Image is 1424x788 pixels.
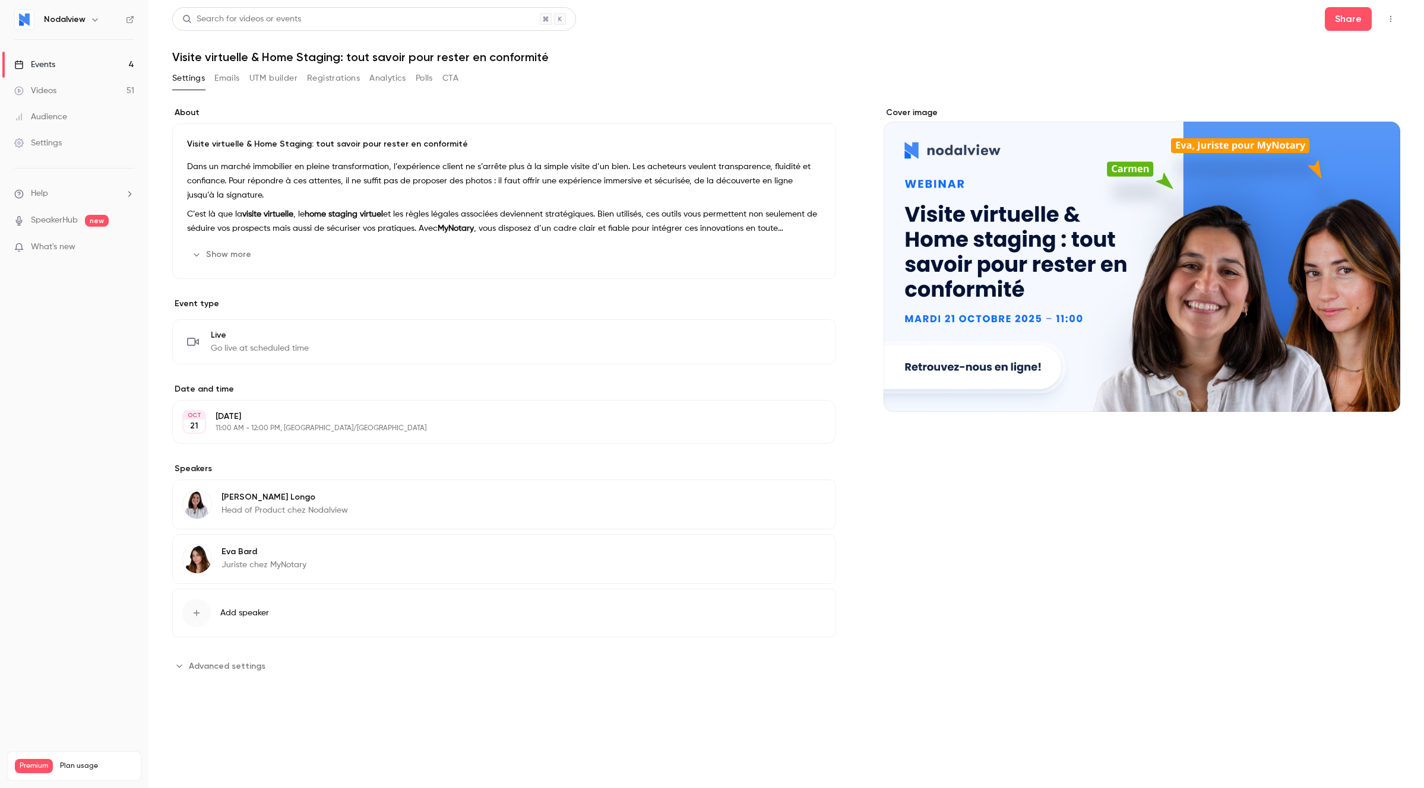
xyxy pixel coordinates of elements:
[416,69,433,88] button: Polls
[216,424,773,433] p: 11:00 AM - 12:00 PM, [GEOGRAPHIC_DATA]/[GEOGRAPHIC_DATA]
[14,188,134,200] li: help-dropdown-opener
[60,761,134,771] span: Plan usage
[187,138,821,150] p: Visite virtuelle & Home Staging: tout savoir pour rester en conformité
[187,245,258,264] button: Show more
[442,69,458,88] button: CTA
[211,342,309,354] span: Go live at scheduled time
[221,546,306,558] p: Eva Bard
[31,241,75,253] span: What's new
[31,214,78,227] a: SpeakerHub
[242,210,293,218] strong: visite virtuelle
[189,660,265,672] span: Advanced settings
[884,107,1400,412] section: Cover image
[307,69,360,88] button: Registrations
[214,69,239,88] button: Emails
[172,107,836,119] label: About
[14,59,55,71] div: Events
[216,411,773,422] p: [DATE]
[172,383,836,395] label: Date and time
[183,490,211,519] img: Carmen Longo
[1325,7,1372,31] button: Share
[369,69,406,88] button: Analytics
[172,69,205,88] button: Settings
[172,298,836,310] p: Event type
[14,85,56,97] div: Videos
[172,656,836,675] section: Advanced settings
[183,545,211,573] img: Eva Bard
[221,491,348,503] p: [PERSON_NAME] Longo
[172,534,836,584] div: Eva BardEva BardJuriste chez MyNotary
[172,589,836,637] button: Add speaker
[172,463,836,475] label: Speakers
[221,559,306,571] p: Juriste chez MyNotary
[44,14,86,26] h6: Nodalview
[884,107,1400,119] label: Cover image
[14,137,62,149] div: Settings
[438,224,474,233] strong: MyNotary
[187,207,821,236] p: C’est là que la , le et les règles légales associées deviennent stratégiques. Bien utilisés, ces ...
[85,215,109,227] span: new
[305,210,383,218] strong: home staging virtuel
[249,69,298,88] button: UTM builder
[172,479,836,529] div: Carmen Longo[PERSON_NAME] LongoHead of Product chez Nodalview
[190,420,198,432] p: 21
[15,759,53,773] span: Premium
[172,50,1400,64] h1: Visite virtuelle & Home Staging: tout savoir pour rester en conformité
[15,10,34,29] img: Nodalview
[172,656,273,675] button: Advanced settings
[211,329,309,341] span: Live
[31,188,48,200] span: Help
[221,504,348,516] p: Head of Product chez Nodalview
[187,160,821,202] p: Dans un marché immobilier en pleine transformation, l’expérience client ne s’arrête plus à la sim...
[182,13,301,26] div: Search for videos or events
[14,111,67,123] div: Audience
[220,607,269,619] span: Add speaker
[183,411,205,420] div: OCT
